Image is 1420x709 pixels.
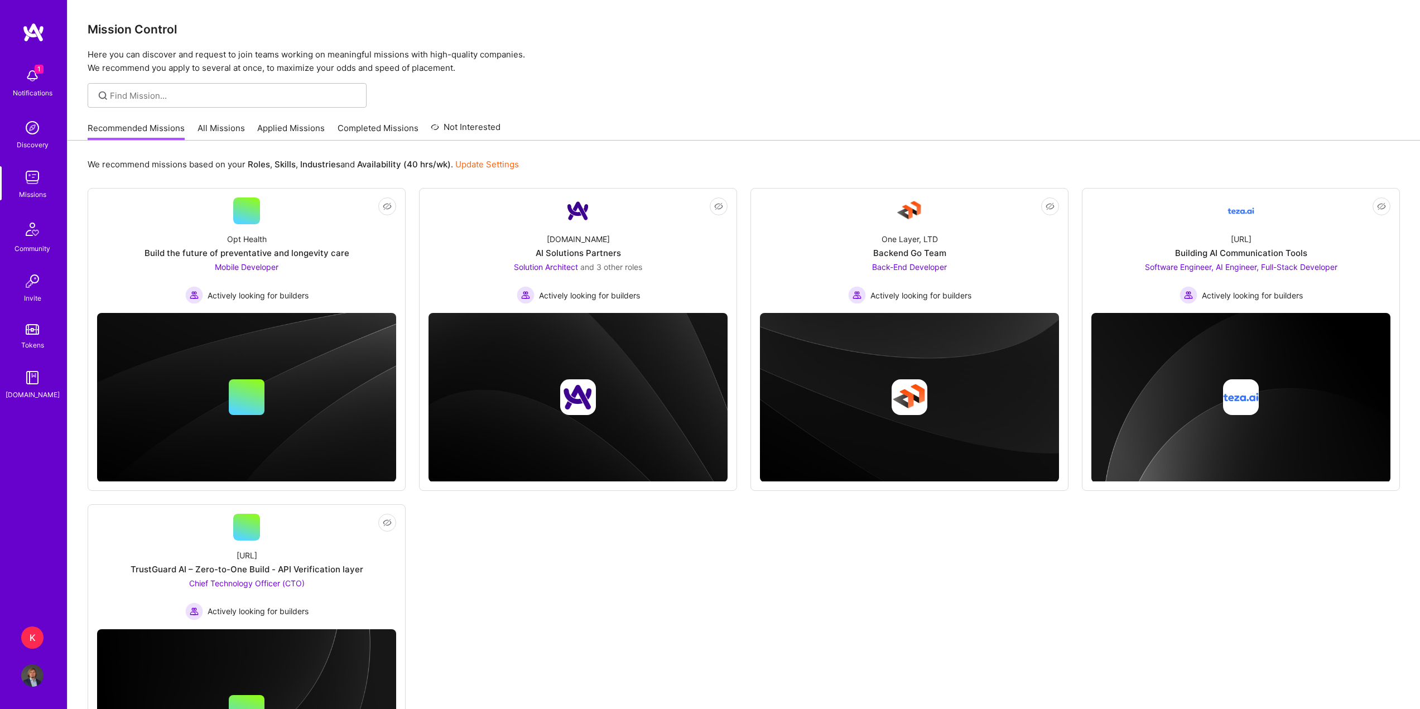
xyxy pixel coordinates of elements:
[383,518,392,527] i: icon EyeClosed
[97,313,396,482] img: cover
[227,233,267,245] div: Opt Health
[97,197,396,304] a: Opt HealthBuild the future of preventative and longevity careMobile Developer Actively looking fo...
[22,22,45,42] img: logo
[185,286,203,304] img: Actively looking for builders
[21,366,44,389] img: guide book
[1231,233,1251,245] div: [URL]
[97,514,396,620] a: [URL]TrustGuard AI – Zero-to-One Build - API Verification layerChief Technology Officer (CTO) Act...
[892,379,927,415] img: Company logo
[198,122,245,141] a: All Missions
[21,664,44,687] img: User Avatar
[1223,379,1259,415] img: Company logo
[431,120,500,141] a: Not Interested
[580,262,642,272] span: and 3 other roles
[88,122,185,141] a: Recommended Missions
[1046,202,1055,211] i: icon EyeClosed
[848,286,866,304] img: Actively looking for builders
[97,89,109,102] i: icon SearchGrey
[21,166,44,189] img: teamwork
[88,158,519,170] p: We recommend missions based on your , , and .
[300,159,340,170] b: Industries
[257,122,325,141] a: Applied Missions
[1202,290,1303,301] span: Actively looking for builders
[1091,197,1390,304] a: Company Logo[URL]Building AI Communication ToolsSoftware Engineer, AI Engineer, Full-Stack Develo...
[145,247,349,259] div: Build the future of preventative and longevity care
[35,65,44,74] span: 1
[215,262,278,272] span: Mobile Developer
[88,22,1400,36] h3: Mission Control
[872,262,947,272] span: Back-End Developer
[189,578,305,588] span: Chief Technology Officer (CTO)
[517,286,535,304] img: Actively looking for builders
[1145,262,1337,272] span: Software Engineer, AI Engineer, Full-Stack Developer
[18,664,46,687] a: User Avatar
[429,197,728,304] a: Company Logo[DOMAIN_NAME]AI Solutions PartnersSolution Architect and 3 other rolesActively lookin...
[208,290,309,301] span: Actively looking for builders
[760,197,1059,304] a: Company LogoOne Layer, LTDBackend Go TeamBack-End Developer Actively looking for buildersActively...
[514,262,578,272] span: Solution Architect
[1091,313,1390,483] img: cover
[21,117,44,139] img: discovery
[131,563,363,575] div: TrustGuard AI – Zero-to-One Build - API Verification layer
[357,159,451,170] b: Availability (40 hrs/wk)
[21,270,44,292] img: Invite
[6,389,60,401] div: [DOMAIN_NAME]
[539,290,640,301] span: Actively looking for builders
[560,379,596,415] img: Company logo
[18,626,46,649] a: K
[248,159,270,170] b: Roles
[185,602,203,620] img: Actively looking for builders
[873,247,946,259] div: Backend Go Team
[338,122,418,141] a: Completed Missions
[88,48,1400,75] p: Here you can discover and request to join teams working on meaningful missions with high-quality ...
[565,197,591,224] img: Company Logo
[13,87,52,99] div: Notifications
[275,159,296,170] b: Skills
[19,189,46,200] div: Missions
[714,202,723,211] i: icon EyeClosed
[110,90,358,102] input: Find Mission...
[15,243,50,254] div: Community
[429,313,728,482] img: cover
[536,247,621,259] div: AI Solutions Partners
[237,549,257,561] div: [URL]
[1228,197,1254,224] img: Company Logo
[1175,247,1307,259] div: Building AI Communication Tools
[896,197,923,224] img: Company Logo
[21,339,44,351] div: Tokens
[760,313,1059,482] img: cover
[24,292,41,304] div: Invite
[17,139,49,151] div: Discovery
[19,216,46,243] img: Community
[208,605,309,617] span: Actively looking for builders
[547,233,610,245] div: [DOMAIN_NAME]
[21,626,44,649] div: K
[882,233,938,245] div: One Layer, LTD
[870,290,971,301] span: Actively looking for builders
[455,159,519,170] a: Update Settings
[26,324,39,335] img: tokens
[1377,202,1386,211] i: icon EyeClosed
[383,202,392,211] i: icon EyeClosed
[1180,286,1197,304] img: Actively looking for builders
[21,65,44,87] img: bell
